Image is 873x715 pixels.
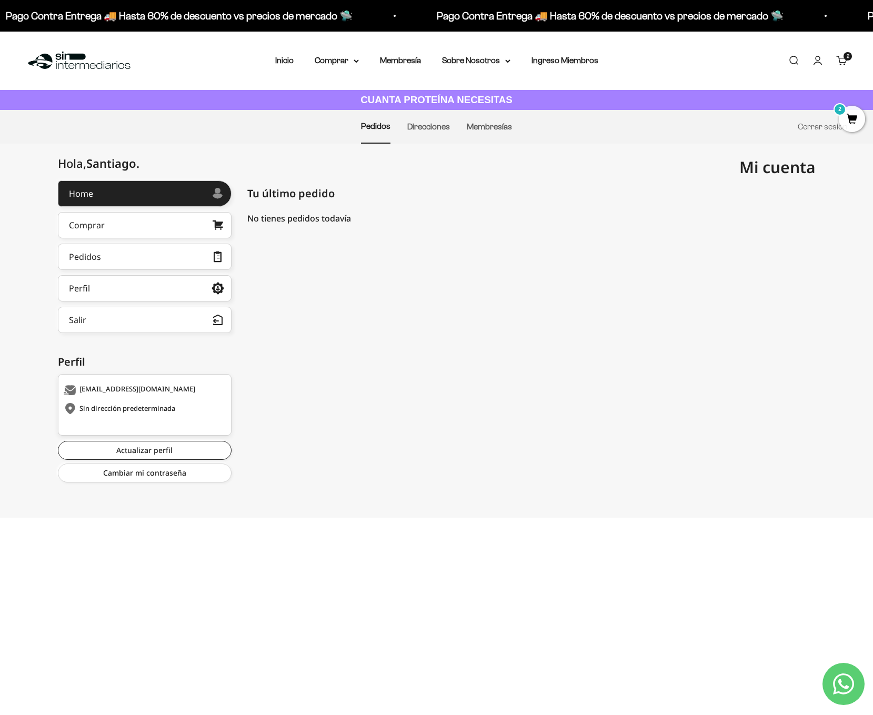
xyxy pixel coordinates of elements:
[361,122,390,130] a: Pedidos
[64,404,223,414] div: Sin dirección predeterminada
[58,354,232,370] div: Perfil
[442,54,510,67] summary: Sobre Nosotros
[58,464,232,482] a: Cambiar mi contraseña
[407,122,450,131] a: Direcciones
[467,122,512,131] a: Membresías
[798,122,848,131] a: Cerrar sesión
[360,94,513,105] strong: CUANTA PROTEÍNA NECESITAS
[58,157,139,170] div: Hola,
[136,155,139,171] span: .
[531,56,598,65] a: Ingreso Miembros
[58,307,232,333] button: Salir
[839,114,865,126] a: 2
[58,275,232,301] a: Perfil
[247,186,335,202] span: Tu último pedido
[739,156,816,178] span: Mi cuenta
[58,212,232,238] a: Comprar
[69,316,86,324] div: Salir
[69,221,105,229] div: Comprar
[58,244,232,270] a: Pedidos
[380,56,421,65] a: Membresía
[431,7,778,24] p: Pago Contra Entrega 🚚 Hasta 60% de descuento vs precios de mercado 🛸
[834,103,846,116] mark: 2
[315,54,359,67] summary: Comprar
[275,56,294,65] a: Inicio
[847,54,849,59] span: 2
[69,284,90,293] div: Perfil
[86,155,139,171] span: Santiago
[247,212,816,225] div: No tienes pedidos todavía
[69,253,101,261] div: Pedidos
[64,385,223,396] div: [EMAIL_ADDRESS][DOMAIN_NAME]
[58,441,232,460] a: Actualizar perfil
[58,180,232,207] a: Home
[69,189,93,198] div: Home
